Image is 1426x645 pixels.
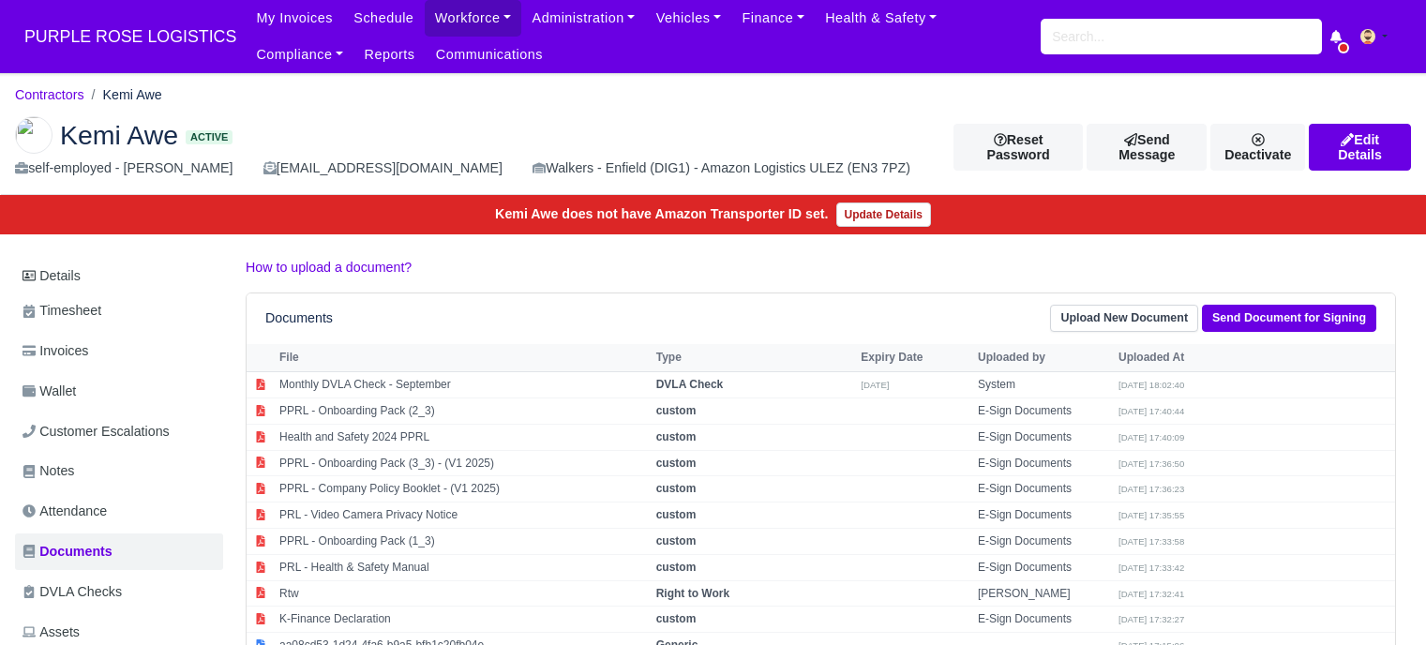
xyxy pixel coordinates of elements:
td: E-Sign Documents [973,476,1114,502]
a: DVLA Checks [15,574,223,610]
th: Uploaded At [1114,344,1254,372]
small: [DATE] 17:33:58 [1118,536,1184,547]
span: DVLA Checks [23,581,122,603]
td: PPRL - Onboarding Pack (1_3) [275,529,652,555]
a: How to upload a document? [246,260,412,275]
a: Reports [353,37,425,73]
strong: custom [656,482,697,495]
a: Documents [15,533,223,570]
td: [PERSON_NAME] [973,580,1114,607]
div: [EMAIL_ADDRESS][DOMAIN_NAME] [263,157,503,179]
span: Wallet [23,381,76,402]
td: E-Sign Documents [973,424,1114,450]
th: Uploaded by [973,344,1114,372]
strong: custom [656,430,697,443]
th: Type [652,344,857,372]
a: Contractors [15,87,84,102]
a: Wallet [15,373,223,410]
a: PURPLE ROSE LOGISTICS [15,19,246,55]
span: Timesheet [23,300,101,322]
td: K-Finance Declaration [275,607,652,633]
a: Update Details [836,202,931,227]
a: Send Document for Signing [1202,305,1376,332]
th: File [275,344,652,372]
th: Expiry Date [856,344,973,372]
a: Timesheet [15,292,223,329]
a: Compliance [246,37,353,73]
span: Invoices [23,340,88,362]
td: PPRL - Onboarding Pack (3_3) - (V1 2025) [275,450,652,476]
div: Kemi Awe [1,101,1425,195]
li: Kemi Awe [84,84,162,106]
small: [DATE] 17:40:09 [1118,432,1184,442]
button: Reset Password [953,124,1083,171]
span: Active [186,130,233,144]
td: E-Sign Documents [973,502,1114,529]
small: [DATE] 18:02:40 [1118,380,1184,390]
a: Notes [15,453,223,489]
td: E-Sign Documents [973,607,1114,633]
div: Walkers - Enfield (DIG1) - Amazon Logistics ULEZ (EN3 7PZ) [533,157,910,179]
strong: custom [656,508,697,521]
span: Notes [23,460,74,482]
span: Attendance [23,501,107,522]
td: Monthly DVLA Check - September [275,372,652,398]
small: [DATE] 17:32:27 [1118,614,1184,624]
a: Attendance [15,493,223,530]
span: PURPLE ROSE LOGISTICS [15,18,246,55]
a: Invoices [15,333,223,369]
span: Documents [23,541,113,562]
strong: Right to Work [656,587,729,600]
small: [DATE] 17:33:42 [1118,562,1184,573]
strong: custom [656,404,697,417]
a: Edit Details [1309,124,1411,171]
h6: Documents [265,310,333,326]
span: Customer Escalations [23,421,170,442]
td: PRL - Video Camera Privacy Notice [275,502,652,529]
a: Details [15,259,223,293]
td: PPRL - Onboarding Pack (2_3) [275,398,652,425]
td: E-Sign Documents [973,554,1114,580]
a: Upload New Document [1050,305,1198,332]
a: Customer Escalations [15,413,223,450]
small: [DATE] [861,380,889,390]
iframe: Chat Widget [1332,555,1426,645]
td: Rtw [275,580,652,607]
td: PRL - Health & Safety Manual [275,554,652,580]
strong: custom [656,561,697,574]
td: PPRL - Company Policy Booklet - (V1 2025) [275,476,652,502]
strong: custom [656,457,697,470]
div: self-employed - [PERSON_NAME] [15,157,233,179]
small: [DATE] 17:40:44 [1118,406,1184,416]
strong: DVLA Check [656,378,724,391]
small: [DATE] 17:36:50 [1118,458,1184,469]
a: Communications [426,37,554,73]
strong: custom [656,534,697,547]
small: [DATE] 17:36:23 [1118,484,1184,494]
td: System [973,372,1114,398]
td: E-Sign Documents [973,450,1114,476]
input: Search... [1041,19,1322,54]
a: Send Message [1087,124,1207,171]
span: Assets [23,622,80,643]
td: E-Sign Documents [973,398,1114,425]
small: [DATE] 17:35:55 [1118,510,1184,520]
a: Deactivate [1210,124,1305,171]
td: Health and Safety 2024 PPRL [275,424,652,450]
strong: custom [656,612,697,625]
span: Kemi Awe [60,122,178,148]
small: [DATE] 17:32:41 [1118,589,1184,599]
td: E-Sign Documents [973,529,1114,555]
